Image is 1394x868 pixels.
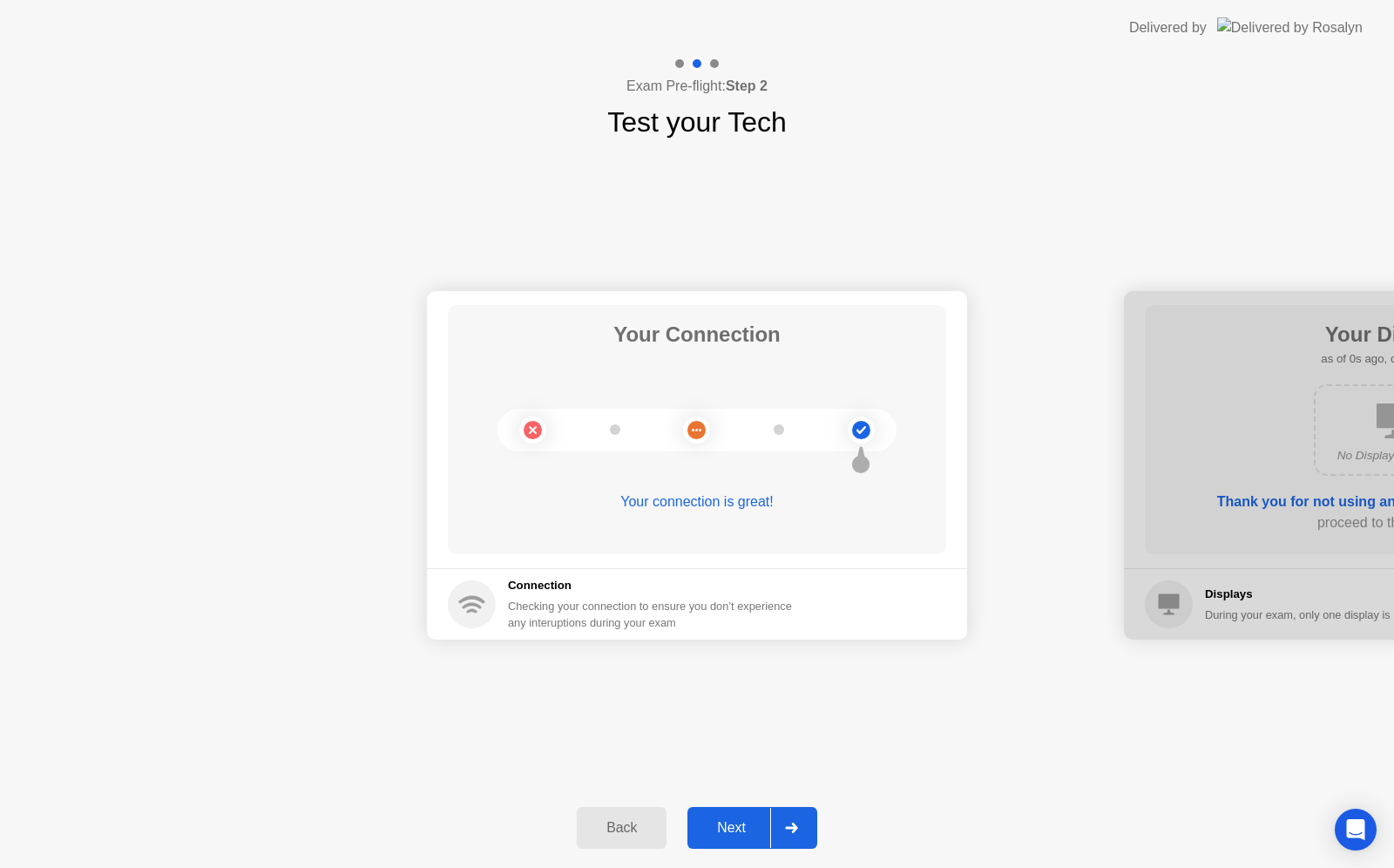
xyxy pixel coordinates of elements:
[577,807,667,849] button: Back
[1217,17,1363,37] img: Delivered by Rosalyn
[1335,809,1377,851] div: Open Intercom Messenger
[613,319,781,350] h1: Your Connection
[508,577,802,594] h5: Connection
[693,820,770,836] div: Next
[582,820,661,836] div: Back
[1129,17,1207,38] div: Delivered by
[626,76,768,97] h4: Exam Pre-flight:
[726,78,768,93] b: Step 2
[508,598,802,631] div: Checking your connection to ensure you don’t experience any interuptions during your exam
[448,492,946,512] div: Your connection is great!
[687,807,817,849] button: Next
[607,101,787,143] h1: Test your Tech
